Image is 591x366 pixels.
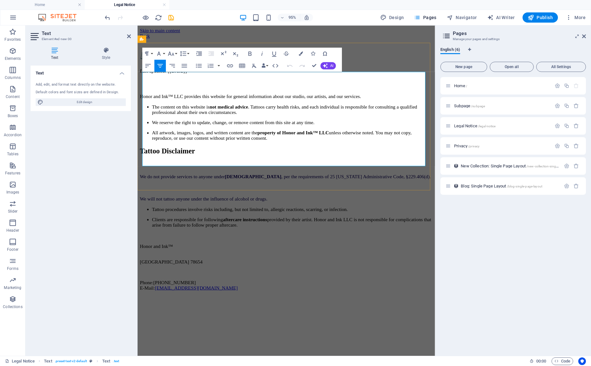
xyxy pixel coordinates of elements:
[249,60,260,72] button: Clear Formatting
[224,60,236,72] button: Insert Link
[459,164,561,168] div: New Collection: Single Page Layout/new-collection-single-page-layout
[179,60,190,72] button: Align Justify
[142,48,154,60] button: Paragraph Format
[55,357,87,365] span: . preset-text-v2-default
[7,266,18,271] p: Forms
[493,65,531,69] span: Open all
[564,163,569,169] div: Settings
[573,183,579,189] div: Remove
[466,84,467,88] span: /
[8,113,18,118] p: Boxes
[270,60,281,72] button: HTML
[104,14,111,21] i: Undo: Change text (Ctrl+Z)
[564,143,569,149] div: Duplicate
[485,12,517,23] button: AI Writer
[6,228,19,233] p: Header
[15,83,310,94] p: The content on this website is . Tattoos carry health risks, and each individual is responsible f...
[5,75,21,80] p: Columns
[378,12,407,23] button: Design
[440,62,487,72] button: New page
[573,163,579,169] div: Remove
[8,209,18,214] p: Slider
[3,304,22,309] p: Collections
[15,110,310,122] p: All artwork, images, logos, and written content are the unless otherwise noted. You may not copy,...
[89,359,92,363] i: This element is a customizable preset
[36,90,126,95] div: Default colors and font sizes are defined in Design.
[454,123,495,128] span: Click to open page
[552,357,573,365] button: Code
[452,124,552,128] div: Legal Notice/legal-notice
[507,185,542,188] span: /blog-single-page-layout
[36,82,126,88] div: Add, edit, and format text directly on the website.
[4,285,21,290] p: Marketing
[31,47,81,60] h4: Text
[244,48,256,60] button: Bold (Ctrl+B)
[31,66,131,77] h4: Text
[541,359,542,363] span: :
[206,48,217,60] button: Decrease Indent
[528,14,553,21] span: Publish
[85,1,169,8] h4: Legal Notice
[167,60,178,72] button: Align Right
[452,144,552,148] div: Privacy/privacy
[3,45,53,50] em: Last updated: [[DATE]]
[461,184,542,188] span: Blog: Single Page Layout
[7,151,18,157] p: Tables
[6,190,19,195] p: Images
[3,3,45,8] a: Skip to main content
[167,48,178,60] button: Font Size
[530,357,546,365] h6: Session time
[578,357,586,365] button: Usercentrics
[5,56,21,61] p: Elements
[539,65,583,69] span: All Settings
[443,65,484,69] span: New page
[154,60,166,72] button: Align Center
[126,110,202,116] strong: property of Honor and Ink™ LLC
[319,48,331,60] button: Special Characters
[573,83,579,88] div: The startpage cannot be deleted
[536,62,586,72] button: All Settings
[142,14,149,21] button: Click here to leave preview mode and continue editing
[454,83,467,88] span: Click to open page
[284,60,296,72] button: Undo (Ctrl+Z)
[42,36,118,42] h3: Element #ed-new-30
[179,48,190,60] button: Line Height
[6,94,20,99] p: Content
[155,14,162,21] i: Reload page
[36,98,126,106] button: Edit design
[37,14,84,21] img: Editor Logo
[564,183,569,189] div: Settings
[205,60,217,72] button: Ordered List
[76,83,117,88] strong: not medical advice
[309,60,320,72] button: Confirm (Ctrl+⏎)
[4,37,21,42] p: Favorites
[478,124,496,128] span: /legal-notice
[555,83,560,88] div: Settings
[296,60,308,72] button: Redo (Ctrl+Shift+Z)
[4,132,22,137] p: Accordion
[237,60,248,72] button: Insert Table
[154,14,162,21] button: reload
[261,60,269,72] button: Data Bindings
[281,48,292,60] button: Strikethrough
[414,14,436,21] span: Pages
[81,47,131,60] h4: Style
[230,48,241,60] button: Subscript
[564,103,569,109] div: Duplicate
[380,14,404,21] span: Design
[461,164,576,168] span: Click to open page
[7,247,18,252] p: Footer
[218,48,229,60] button: Superscript
[167,14,175,21] i: Save (Ctrl+S)
[256,48,268,60] button: Italic (Ctrl+I)
[44,357,52,365] span: Click to select. Double-click to edit
[440,47,586,59] div: Language Tabs
[330,64,333,67] span: AI
[217,60,221,72] button: Ordered List
[3,26,310,38] h1: ⚖️ Legal Notice
[454,103,485,108] span: Subpage
[440,46,460,55] span: English (6)
[487,14,515,21] span: AI Writer
[566,14,586,21] span: More
[573,103,579,109] div: Remove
